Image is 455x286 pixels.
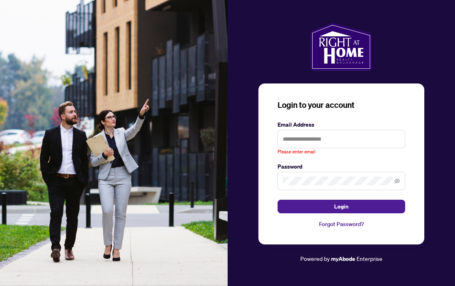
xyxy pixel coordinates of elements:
span: Enterprise [357,255,382,262]
img: ma-logo [310,23,372,71]
h3: Login to your account [278,99,405,111]
span: Please enter email [278,148,315,156]
span: eye-invisible [394,178,400,184]
a: myAbode [331,254,355,263]
span: Login [334,200,349,213]
label: Email Address [278,120,405,129]
a: Forgot Password? [278,220,405,228]
button: Login [278,200,405,213]
span: Powered by [300,255,330,262]
label: Password [278,162,405,171]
